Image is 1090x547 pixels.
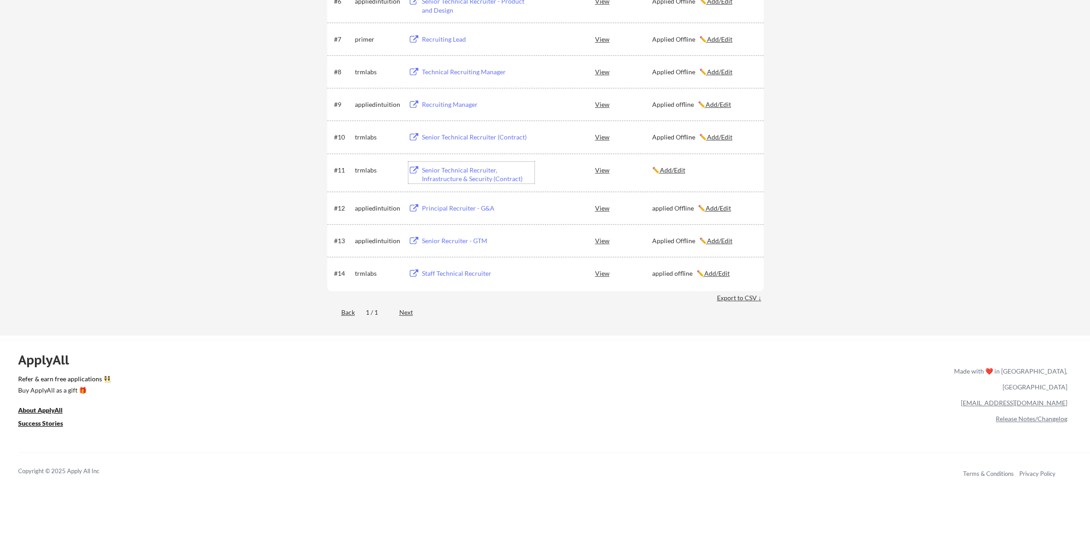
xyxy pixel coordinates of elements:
[355,35,400,44] div: primer
[595,129,652,145] div: View
[334,166,352,175] div: #11
[334,35,352,44] div: #7
[355,100,400,109] div: appliedintuition
[334,100,352,109] div: #9
[334,204,352,213] div: #12
[18,387,109,393] div: Buy ApplyAll as a gift 🎁
[18,352,79,368] div: ApplyAll
[595,200,652,216] div: View
[18,467,122,476] div: Copyright © 2025 Apply All Inc
[652,67,756,77] div: Applied Offline ✏️
[652,133,756,142] div: Applied Offline ✏️
[366,308,388,317] div: 1 / 1
[18,406,63,414] u: About ApplyAll
[422,204,534,213] div: Principal Recruiter - G&A
[18,418,75,430] a: Success Stories
[707,35,732,43] u: Add/Edit
[660,166,685,174] u: Add/Edit
[652,204,756,213] div: applied Offline ✏️
[595,96,652,112] div: View
[355,67,400,77] div: trmlabs
[422,166,534,183] div: Senior Technical Recruiter, Infrastructure & Security (Contract)
[652,236,756,245] div: Applied Offline ✏️
[595,162,652,178] div: View
[327,308,355,317] div: Back
[422,269,534,278] div: Staff Technical Recruiter
[704,269,730,277] u: Add/Edit
[595,232,652,249] div: View
[706,204,731,212] u: Add/Edit
[595,31,652,47] div: View
[950,363,1067,395] div: Made with ❤️ in [GEOGRAPHIC_DATA], [GEOGRAPHIC_DATA]
[422,133,534,142] div: Senior Technical Recruiter (Contract)
[652,166,756,175] div: ✏️
[707,133,732,141] u: Add/Edit
[18,376,765,385] a: Refer & earn free applications 👯‍♀️
[334,236,352,245] div: #13
[707,68,732,76] u: Add/Edit
[18,405,75,417] a: About ApplyAll
[652,35,756,44] div: Applied Offline ✏️
[422,100,534,109] div: Recruiting Manager
[652,269,756,278] div: applied offline ✏️
[422,67,534,77] div: Technical Recruiting Manager
[422,236,534,245] div: Senior Recruiter - GTM
[1019,470,1056,477] a: Privacy Policy
[996,415,1067,422] a: Release Notes/Changelog
[355,133,400,142] div: trmlabs
[707,237,732,245] u: Add/Edit
[334,133,352,142] div: #10
[355,166,400,175] div: trmlabs
[399,308,423,317] div: Next
[717,293,764,302] div: Export to CSV ↓
[652,100,756,109] div: Applied offline ✏️
[961,399,1067,407] a: [EMAIL_ADDRESS][DOMAIN_NAME]
[422,35,534,44] div: Recruiting Lead
[595,265,652,281] div: View
[18,385,109,397] a: Buy ApplyAll as a gift 🎁
[334,269,352,278] div: #14
[355,236,400,245] div: appliedintuition
[334,67,352,77] div: #8
[18,419,63,427] u: Success Stories
[963,470,1014,477] a: Terms & Conditions
[706,101,731,108] u: Add/Edit
[595,63,652,80] div: View
[355,204,400,213] div: appliedintuition
[355,269,400,278] div: trmlabs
